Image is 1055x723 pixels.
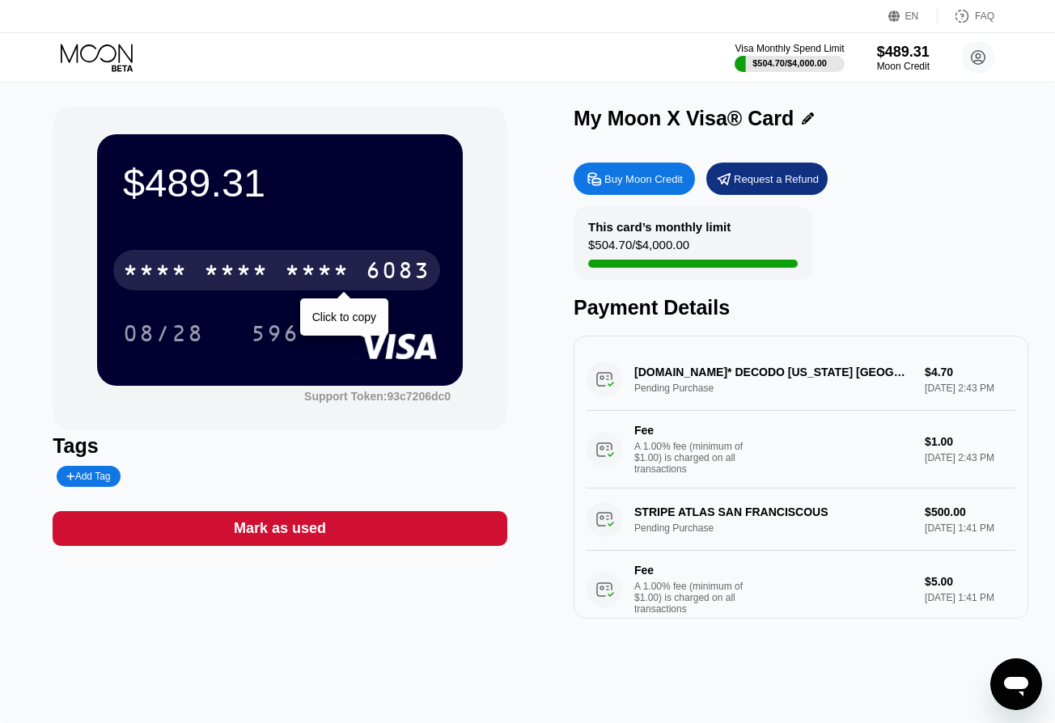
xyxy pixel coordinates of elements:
div: Support Token: 93c7206dc0 [304,390,451,403]
div: Click to copy [312,311,376,323]
div: Buy Moon Credit [604,172,683,186]
div: Moon Credit [877,61,930,72]
div: Payment Details [574,296,1028,319]
div: $489.31Moon Credit [877,44,930,72]
div: 08/28 [111,313,216,353]
div: $489.31 [123,160,437,205]
div: FAQ [975,11,994,22]
div: FAQ [938,8,994,24]
div: FeeA 1.00% fee (minimum of $1.00) is charged on all transactions$1.00[DATE] 2:43 PM [587,411,1015,488]
div: 596 [251,323,299,349]
div: Tags [53,434,507,458]
div: Mark as used [234,519,326,538]
div: Fee [634,424,748,437]
div: Fee [634,564,748,577]
iframe: Button to launch messaging window [990,658,1042,710]
div: $5.00 [925,575,1015,588]
div: This card’s monthly limit [588,220,731,234]
div: Request a Refund [706,163,828,195]
div: $489.31 [877,44,930,61]
div: $504.70 / $4,000.00 [588,238,689,260]
div: EN [905,11,919,22]
div: Request a Refund [734,172,819,186]
div: EN [888,8,938,24]
div: FeeA 1.00% fee (minimum of $1.00) is charged on all transactions$5.00[DATE] 1:41 PM [587,551,1015,628]
div: 08/28 [123,323,204,349]
div: 596 [239,313,311,353]
div: $1.00 [925,435,1015,448]
div: A 1.00% fee (minimum of $1.00) is charged on all transactions [634,581,756,615]
div: [DATE] 2:43 PM [925,452,1015,463]
div: Visa Monthly Spend Limit [735,43,844,54]
div: My Moon X Visa® Card [574,107,794,130]
div: [DATE] 1:41 PM [925,592,1015,603]
div: Mark as used [53,511,507,546]
div: A 1.00% fee (minimum of $1.00) is charged on all transactions [634,441,756,475]
div: Add Tag [66,471,110,482]
div: 6083 [366,260,430,285]
div: Support Token:93c7206dc0 [304,390,451,403]
div: Add Tag [57,466,120,487]
div: Visa Monthly Spend Limit$504.70/$4,000.00 [735,43,844,72]
div: $504.70 / $4,000.00 [752,58,827,68]
div: Buy Moon Credit [574,163,695,195]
